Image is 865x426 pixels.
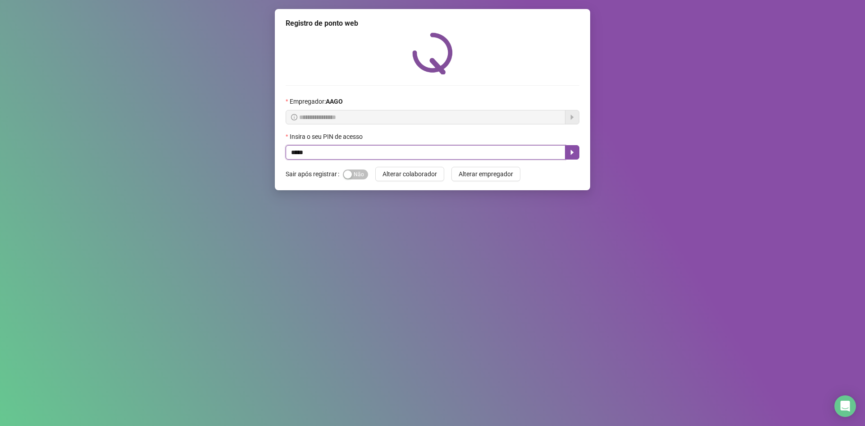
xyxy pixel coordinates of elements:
span: Empregador : [290,96,343,106]
span: Alterar empregador [459,169,513,179]
button: Alterar empregador [451,167,520,181]
span: Alterar colaborador [382,169,437,179]
div: Open Intercom Messenger [834,395,856,417]
img: QRPoint [412,32,453,74]
span: caret-right [569,149,576,156]
span: info-circle [291,114,297,120]
strong: AAGO [326,98,343,105]
button: Alterar colaborador [375,167,444,181]
div: Registro de ponto web [286,18,579,29]
label: Sair após registrar [286,167,343,181]
label: Insira o seu PIN de acesso [286,132,369,142]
